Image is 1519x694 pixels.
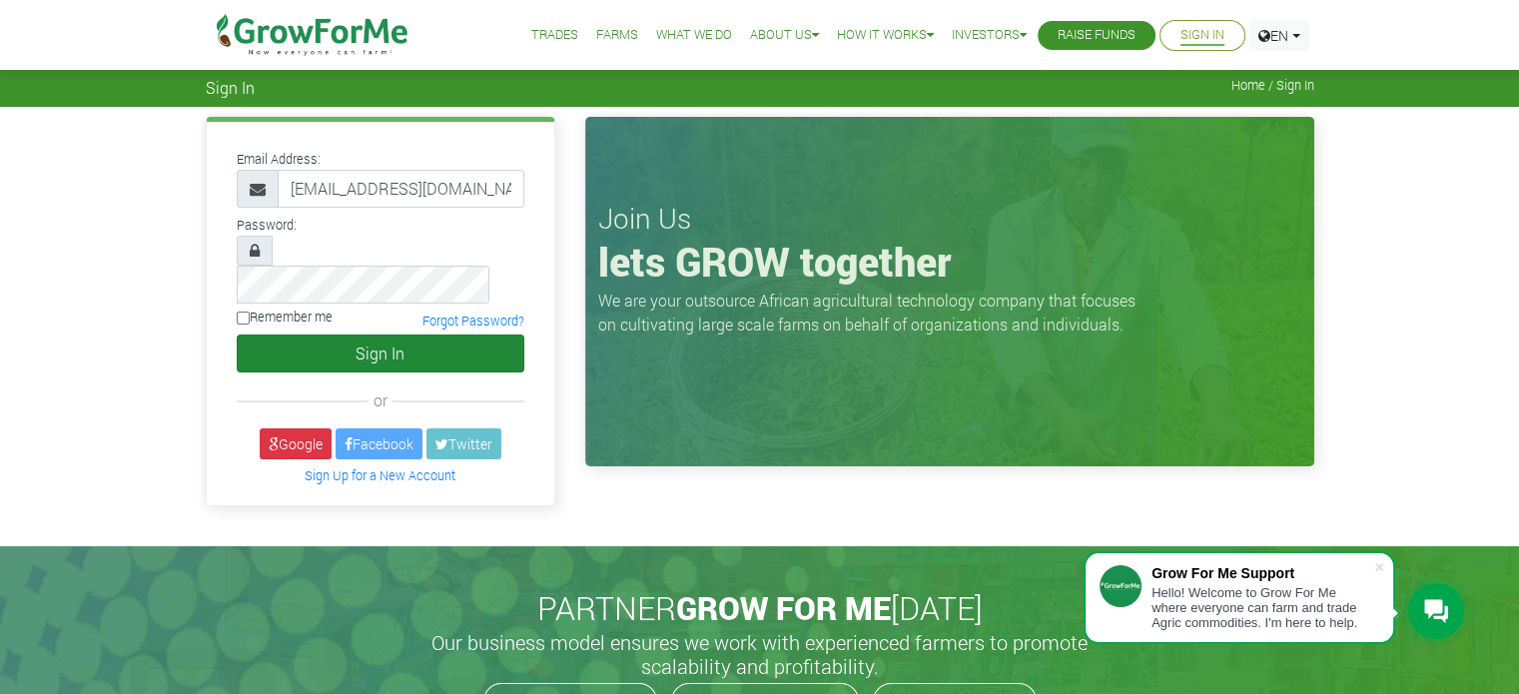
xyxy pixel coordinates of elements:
a: Farms [596,25,638,46]
a: Sign In [1180,25,1224,46]
div: Hello! Welcome to Grow For Me where everyone can farm and trade Agric commodities. I'm here to help. [1151,585,1373,630]
div: or [237,388,524,412]
label: Remember me [237,308,333,327]
p: We are your outsource African agricultural technology company that focuses on cultivating large s... [598,289,1147,337]
input: Email Address [278,170,524,208]
a: Raise Funds [1058,25,1136,46]
a: Sign Up for a New Account [305,467,455,483]
button: Sign In [237,335,524,372]
span: Home / Sign In [1231,78,1314,93]
h5: Our business model ensures we work with experienced farmers to promote scalability and profitabil... [410,630,1110,678]
span: Sign In [206,78,255,97]
a: How it Works [837,25,934,46]
a: What We Do [656,25,732,46]
span: GROW FOR ME [676,586,891,629]
a: Investors [952,25,1027,46]
label: Email Address: [237,150,321,169]
label: Password: [237,216,297,235]
a: Google [260,428,332,459]
input: Remember me [237,312,250,325]
a: About Us [750,25,819,46]
h3: Join Us [598,202,1301,236]
h2: PARTNER [DATE] [214,589,1306,627]
h1: lets GROW together [598,238,1301,286]
a: Trades [531,25,578,46]
a: Forgot Password? [422,313,524,329]
div: Grow For Me Support [1151,565,1373,581]
a: EN [1249,20,1309,51]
